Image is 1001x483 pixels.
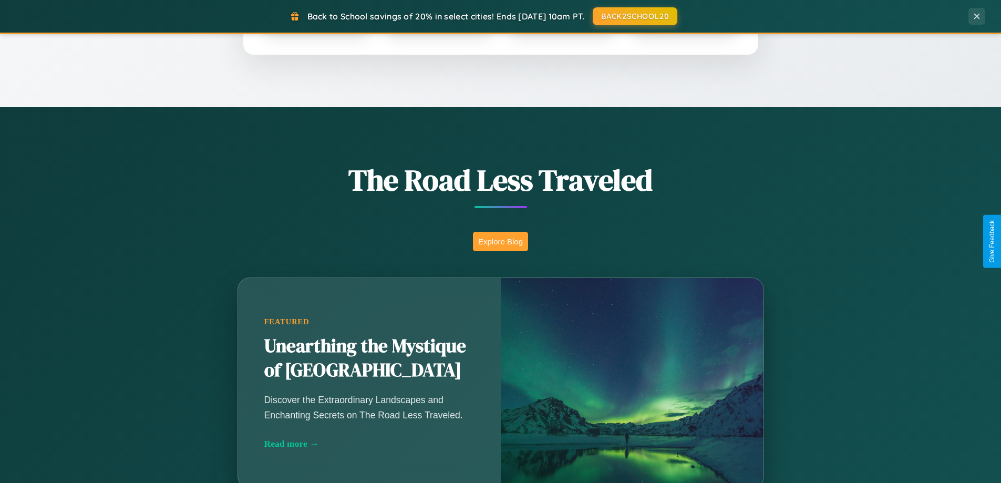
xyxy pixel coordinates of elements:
[185,160,816,200] h1: The Road Less Traveled
[264,438,474,449] div: Read more →
[988,220,996,263] div: Give Feedback
[264,317,474,326] div: Featured
[593,7,677,25] button: BACK2SCHOOL20
[264,334,474,383] h2: Unearthing the Mystique of [GEOGRAPHIC_DATA]
[264,393,474,422] p: Discover the Extraordinary Landscapes and Enchanting Secrets on The Road Less Traveled.
[473,232,528,251] button: Explore Blog
[307,11,585,22] span: Back to School savings of 20% in select cities! Ends [DATE] 10am PT.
